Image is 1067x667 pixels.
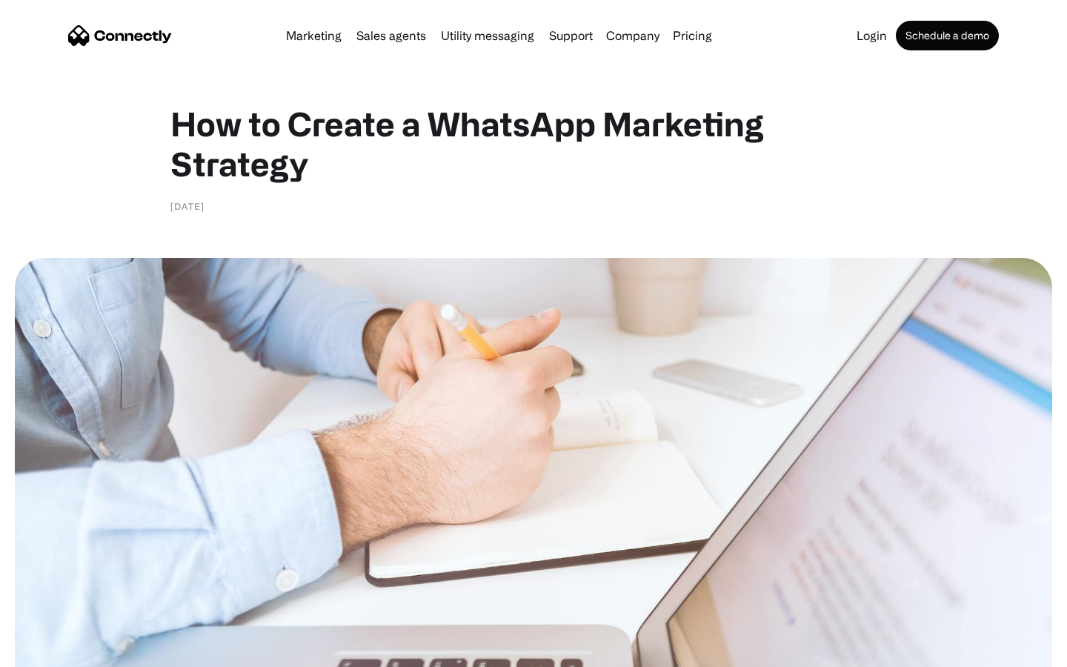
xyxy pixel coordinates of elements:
ul: Language list [30,641,89,662]
h1: How to Create a WhatsApp Marketing Strategy [170,104,897,184]
a: Sales agents [350,30,432,42]
a: Support [543,30,599,42]
a: Pricing [667,30,718,42]
a: Marketing [280,30,348,42]
div: Company [606,25,659,46]
div: [DATE] [170,199,205,213]
a: Login [851,30,893,42]
a: Utility messaging [435,30,540,42]
aside: Language selected: English [15,641,89,662]
a: Schedule a demo [896,21,999,50]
